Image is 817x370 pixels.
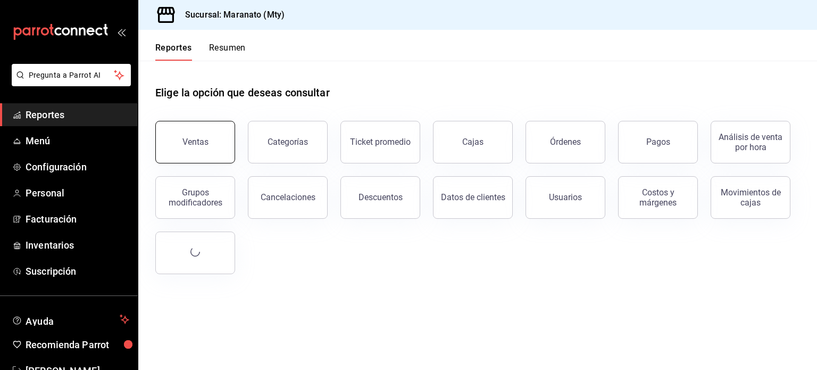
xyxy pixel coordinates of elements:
div: Análisis de venta por hora [718,132,783,152]
button: open_drawer_menu [117,28,126,36]
div: Grupos modificadores [162,187,228,208]
div: Costos y márgenes [625,187,691,208]
span: Pregunta a Parrot AI [29,70,114,81]
button: Resumen [209,43,246,61]
button: Pagos [618,121,698,163]
div: Movimientos de cajas [718,187,783,208]
button: Análisis de venta por hora [711,121,790,163]
span: Ayuda [26,313,115,326]
button: Órdenes [526,121,605,163]
button: Costos y márgenes [618,176,698,219]
span: Configuración [26,160,129,174]
div: Descuentos [359,192,403,202]
div: Usuarios [549,192,582,202]
span: Reportes [26,108,129,122]
div: Pagos [646,137,670,147]
span: Recomienda Parrot [26,338,129,352]
h1: Elige la opción que deseas consultar [155,85,330,101]
button: Descuentos [340,176,420,219]
span: Menú [26,134,129,148]
button: Ventas [155,121,235,163]
a: Cajas [433,121,513,163]
div: Ventas [182,137,209,147]
div: Cajas [462,136,484,149]
div: navigation tabs [155,43,246,61]
button: Pregunta a Parrot AI [12,64,131,86]
button: Movimientos de cajas [711,176,790,219]
button: Reportes [155,43,192,61]
div: Datos de clientes [441,192,505,202]
button: Grupos modificadores [155,176,235,219]
button: Usuarios [526,176,605,219]
div: Cancelaciones [261,192,315,202]
span: Personal [26,186,129,200]
span: Facturación [26,212,129,226]
div: Órdenes [550,137,581,147]
span: Suscripción [26,264,129,278]
div: Ticket promedio [350,137,411,147]
button: Categorías [248,121,328,163]
button: Datos de clientes [433,176,513,219]
button: Cancelaciones [248,176,328,219]
button: Ticket promedio [340,121,420,163]
div: Categorías [268,137,308,147]
a: Pregunta a Parrot AI [7,77,131,88]
h3: Sucursal: Maranato (Mty) [177,9,285,21]
span: Inventarios [26,238,129,252]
